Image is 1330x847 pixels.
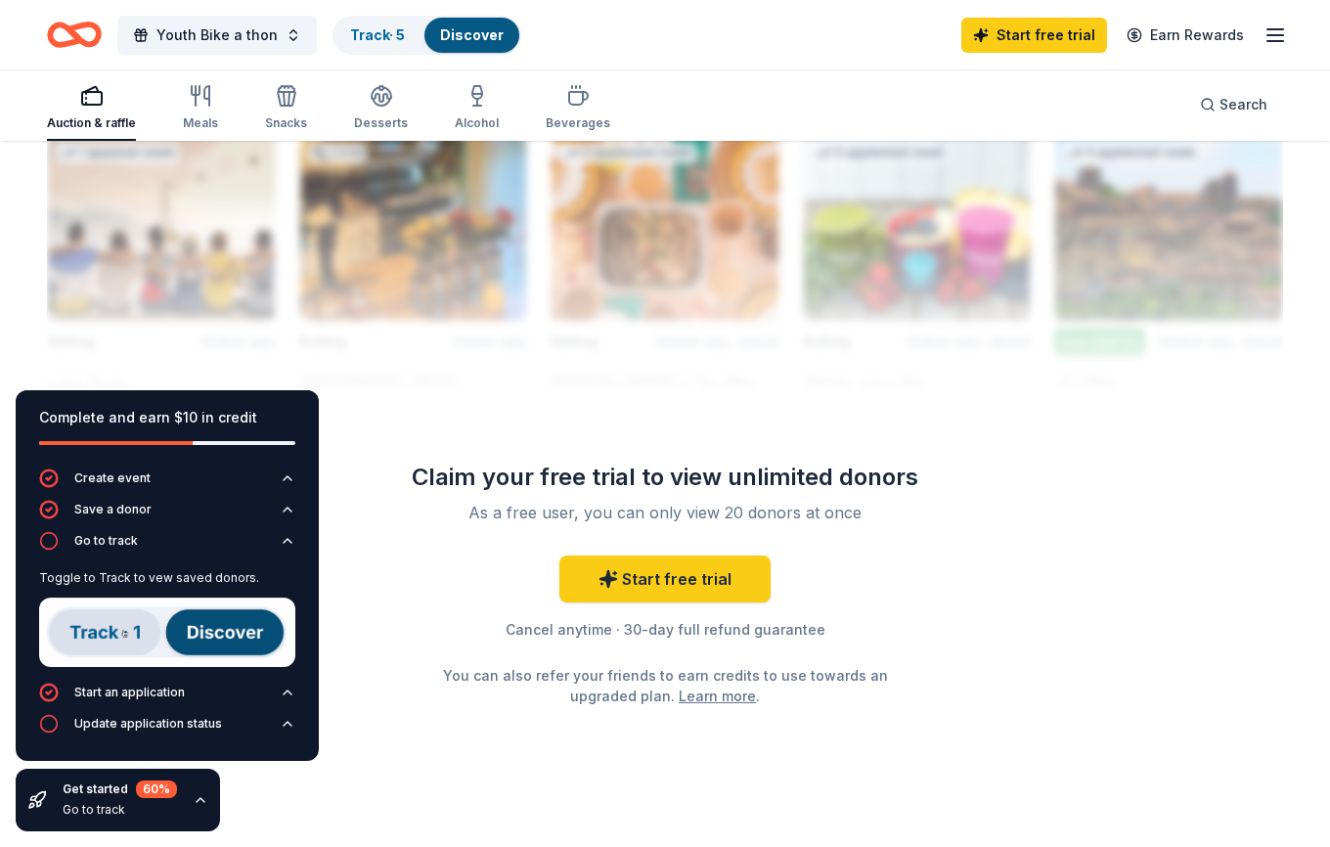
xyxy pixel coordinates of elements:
[39,683,295,714] button: Start an application
[354,76,408,141] button: Desserts
[559,556,771,602] a: Start free trial
[74,502,152,517] div: Save a donor
[74,716,222,732] div: Update application status
[354,115,408,131] div: Desserts
[1219,93,1267,116] span: Search
[1184,85,1283,124] button: Search
[117,16,317,55] button: Youth Bike a thon
[39,562,295,683] div: Go to track
[183,76,218,141] button: Meals
[39,570,295,586] div: Toggle to Track to vew saved donors.
[39,714,295,745] button: Update application status
[47,115,136,131] div: Auction & raffle
[332,16,521,55] button: Track· 5Discover
[350,26,405,43] a: Track· 5
[156,23,278,47] span: Youth Bike a thon
[438,665,892,706] div: You can also refer your friends to earn credits to use towards an upgraded plan. .
[407,501,923,524] div: As a free user, you can only view 20 donors at once
[183,115,218,131] div: Meals
[39,531,295,562] button: Go to track
[265,115,307,131] div: Snacks
[383,618,947,642] div: Cancel anytime · 30-day full refund guarantee
[546,115,610,131] div: Beverages
[47,12,102,58] a: Home
[136,780,177,798] div: 60 %
[961,18,1107,53] a: Start free trial
[265,76,307,141] button: Snacks
[63,802,177,818] div: Go to track
[74,470,151,486] div: Create event
[39,468,295,500] button: Create event
[39,598,295,667] img: Track
[47,76,136,141] button: Auction & raffle
[455,76,499,141] button: Alcohol
[383,462,947,493] div: Claim your free trial to view unlimited donors
[440,26,504,43] a: Discover
[679,686,756,706] a: Learn more
[74,533,138,549] div: Go to track
[39,406,295,429] div: Complete and earn $10 in credit
[74,685,185,700] div: Start an application
[1115,18,1256,53] a: Earn Rewards
[546,76,610,141] button: Beverages
[39,500,295,531] button: Save a donor
[455,115,499,131] div: Alcohol
[63,780,177,798] div: Get started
